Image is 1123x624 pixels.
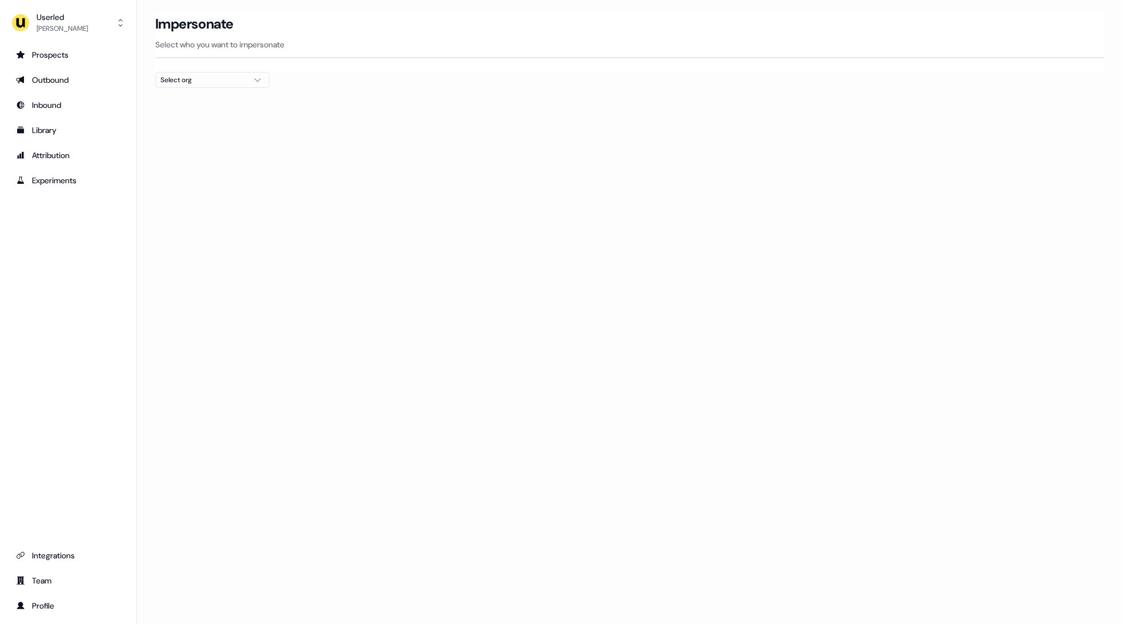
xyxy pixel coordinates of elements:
[16,124,121,136] div: Library
[16,49,121,61] div: Prospects
[16,575,121,586] div: Team
[9,96,127,114] a: Go to Inbound
[16,175,121,186] div: Experiments
[9,597,127,615] a: Go to profile
[155,39,1105,50] p: Select who you want to impersonate
[9,71,127,89] a: Go to outbound experience
[16,99,121,111] div: Inbound
[16,150,121,161] div: Attribution
[155,72,270,88] button: Select org
[16,600,121,611] div: Profile
[9,46,127,64] a: Go to prospects
[9,146,127,164] a: Go to attribution
[16,74,121,86] div: Outbound
[9,121,127,139] a: Go to templates
[37,23,88,34] div: [PERSON_NAME]
[161,74,246,86] div: Select org
[9,171,127,190] a: Go to experiments
[9,546,127,565] a: Go to integrations
[16,550,121,561] div: Integrations
[9,571,127,590] a: Go to team
[155,15,234,33] h3: Impersonate
[37,11,88,23] div: Userled
[9,9,127,37] button: Userled[PERSON_NAME]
